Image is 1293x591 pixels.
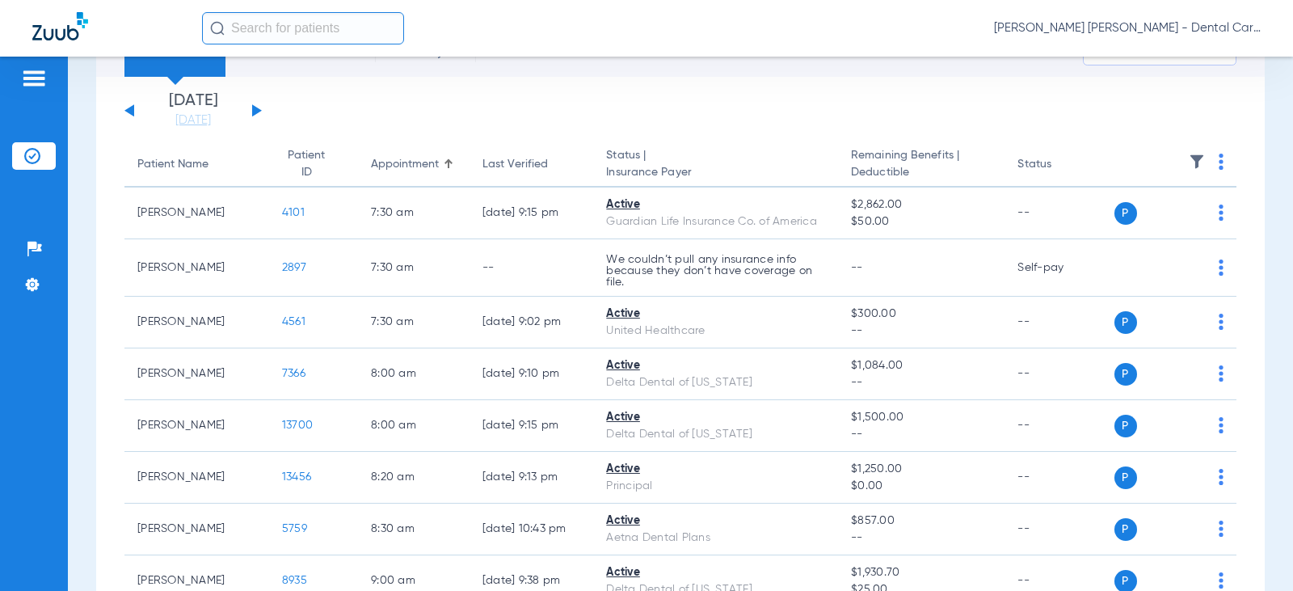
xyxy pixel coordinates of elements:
div: Aetna Dental Plans [606,530,825,547]
span: Insurance Payer [606,164,825,181]
div: Active [606,306,825,323]
div: Active [606,196,825,213]
img: hamburger-icon [21,69,47,88]
td: 7:30 AM [358,297,470,348]
span: 13700 [282,420,313,431]
span: $1,084.00 [851,357,992,374]
span: $1,930.70 [851,564,992,581]
div: Patient ID [282,147,331,181]
td: -- [1004,348,1114,400]
td: [PERSON_NAME] [124,348,269,400]
span: P [1114,415,1137,437]
td: [PERSON_NAME] [124,452,269,504]
img: Search Icon [210,21,225,36]
span: -- [851,374,992,391]
span: $2,862.00 [851,196,992,213]
td: -- [1004,188,1114,239]
div: Appointment [371,156,457,173]
li: [DATE] [145,93,242,129]
div: Principal [606,478,825,495]
span: -- [851,262,863,273]
td: [DATE] 9:15 PM [470,188,594,239]
span: 5759 [282,523,307,534]
td: -- [1004,297,1114,348]
img: group-dot-blue.svg [1219,314,1224,330]
span: P [1114,202,1137,225]
td: [DATE] 10:43 PM [470,504,594,555]
div: United Healthcare [606,323,825,340]
input: Search for patients [202,12,404,44]
div: Guardian Life Insurance Co. of America [606,213,825,230]
td: [PERSON_NAME] [124,400,269,452]
img: filter.svg [1189,154,1205,170]
td: [DATE] 9:02 PM [470,297,594,348]
p: We couldn’t pull any insurance info because they don’t have coverage on file. [606,254,825,288]
div: Last Verified [482,156,548,173]
span: P [1114,311,1137,334]
td: -- [470,239,594,297]
td: [PERSON_NAME] [124,297,269,348]
img: group-dot-blue.svg [1219,260,1224,276]
img: group-dot-blue.svg [1219,469,1224,485]
td: 7:30 AM [358,239,470,297]
td: [DATE] 9:10 PM [470,348,594,400]
div: Active [606,409,825,426]
div: Active [606,564,825,581]
img: group-dot-blue.svg [1219,154,1224,170]
td: [DATE] 9:15 PM [470,400,594,452]
span: 4561 [282,316,305,327]
div: Active [606,513,825,530]
span: 8935 [282,575,307,586]
td: 8:00 AM [358,348,470,400]
span: $1,500.00 [851,409,992,426]
td: 8:00 AM [358,400,470,452]
span: $857.00 [851,513,992,530]
span: P [1114,518,1137,541]
span: $1,250.00 [851,461,992,478]
th: Remaining Benefits | [838,142,1004,188]
td: -- [1004,400,1114,452]
th: Status [1004,142,1114,188]
div: Patient ID [282,147,345,181]
div: Patient Name [137,156,256,173]
img: group-dot-blue.svg [1219,205,1224,221]
span: P [1114,363,1137,386]
td: -- [1004,504,1114,555]
div: Patient Name [137,156,208,173]
td: [PERSON_NAME] [124,188,269,239]
th: Status | [593,142,838,188]
div: Delta Dental of [US_STATE] [606,374,825,391]
img: group-dot-blue.svg [1219,417,1224,433]
td: 8:30 AM [358,504,470,555]
span: -- [851,426,992,443]
span: Deductible [851,164,992,181]
img: Zuub Logo [32,12,88,40]
span: -- [851,530,992,547]
img: group-dot-blue.svg [1219,521,1224,537]
td: [PERSON_NAME] [124,239,269,297]
td: 8:20 AM [358,452,470,504]
div: Active [606,461,825,478]
span: $300.00 [851,306,992,323]
div: Appointment [371,156,439,173]
span: -- [851,323,992,340]
span: $50.00 [851,213,992,230]
div: Last Verified [482,156,581,173]
div: Active [606,357,825,374]
span: P [1114,466,1137,489]
td: [DATE] 9:13 PM [470,452,594,504]
td: 7:30 AM [358,188,470,239]
span: [PERSON_NAME] [PERSON_NAME] - Dental Care of [PERSON_NAME] [994,20,1261,36]
td: Self-pay [1004,239,1114,297]
td: -- [1004,452,1114,504]
span: $0.00 [851,478,992,495]
img: group-dot-blue.svg [1219,572,1224,589]
span: 13456 [282,471,311,483]
a: [DATE] [145,112,242,129]
span: 4101 [282,207,305,218]
td: [PERSON_NAME] [124,504,269,555]
span: 7366 [282,368,305,379]
img: group-dot-blue.svg [1219,365,1224,382]
span: 2897 [282,262,306,273]
div: Delta Dental of [US_STATE] [606,426,825,443]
